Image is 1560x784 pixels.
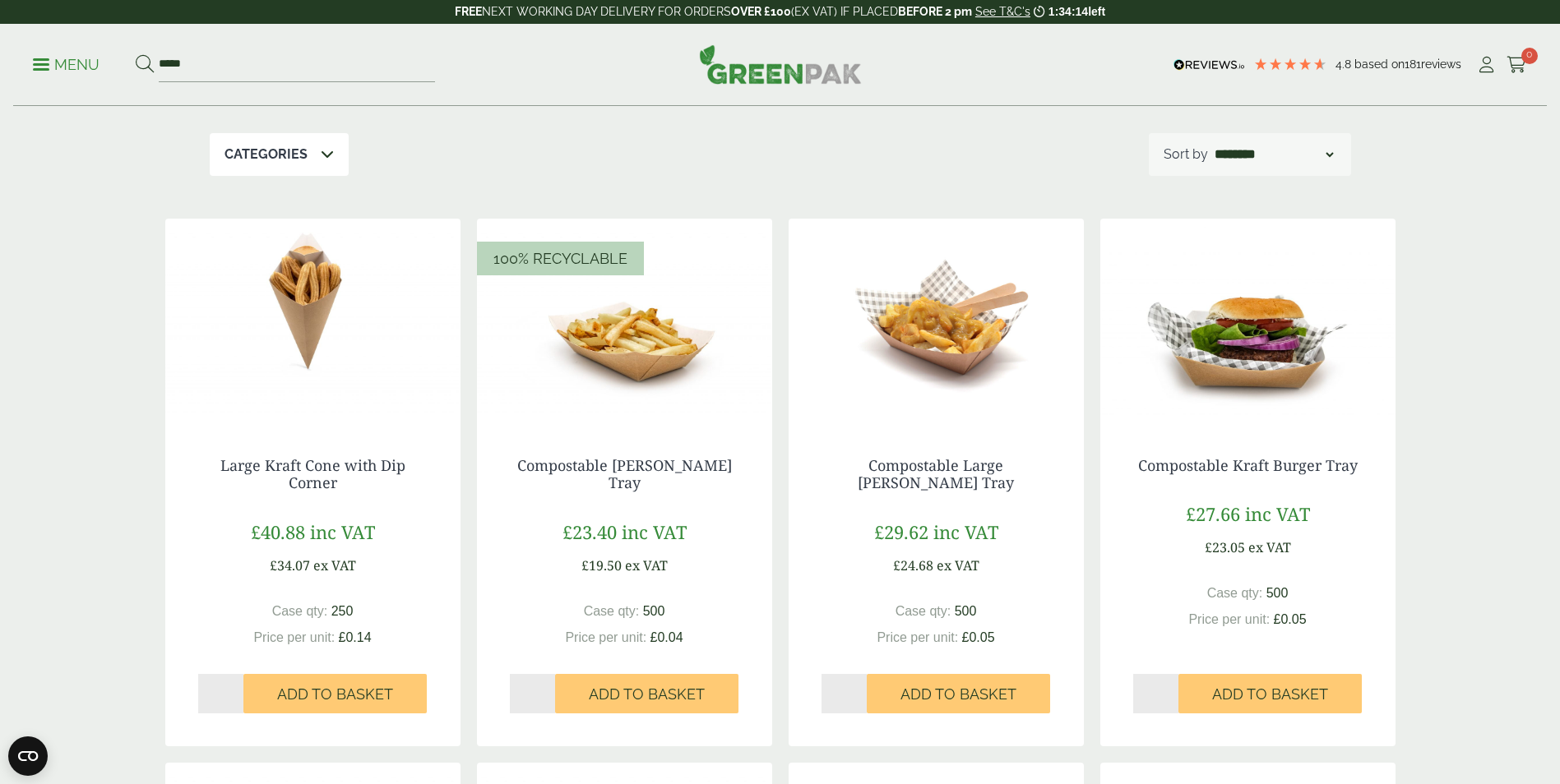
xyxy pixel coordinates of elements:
[937,556,979,574] span: ex VAT
[933,519,998,544] span: inc VAT
[1211,145,1336,164] select: Shop order
[893,556,933,574] span: £24.68
[493,250,627,267] span: 100% Recyclable
[731,5,791,18] strong: OVER £100
[517,455,732,493] a: Compostable [PERSON_NAME] Tray
[1266,586,1289,600] span: 500
[1164,145,1208,164] p: Sort by
[1248,538,1291,556] span: ex VAT
[339,630,372,644] span: £0.14
[1207,586,1263,600] span: Case qty:
[251,519,305,544] span: £40.88
[1507,53,1527,77] a: 0
[243,674,427,713] button: Add to Basket
[1173,59,1245,71] img: REVIEWS.io
[1178,674,1362,713] button: Add to Basket
[310,519,375,544] span: inc VAT
[1138,455,1358,475] a: Compostable Kraft Burger Tray
[858,455,1014,493] a: Compostable Large [PERSON_NAME] Tray
[455,5,482,18] strong: FREE
[1205,538,1245,556] span: £23.05
[898,5,972,18] strong: BEFORE 2 pm
[1476,57,1497,73] i: My Account
[877,630,958,644] span: Price per unit:
[1100,219,1396,424] img: IMG_5665
[625,556,668,574] span: ex VAT
[33,55,100,71] a: Menu
[581,556,622,574] span: £19.50
[622,519,687,544] span: inc VAT
[165,219,461,424] img: Large Kraft Cone With Contents (Churros) Frontal
[1521,48,1538,64] span: 0
[477,219,772,424] img: chip tray
[562,519,617,544] span: £23.40
[955,604,977,618] span: 500
[565,630,646,644] span: Price per unit:
[1088,5,1105,18] span: left
[1507,57,1527,73] i: Cart
[1245,501,1310,526] span: inc VAT
[1186,501,1240,526] span: £27.66
[220,455,405,493] a: Large Kraft Cone with Dip Corner
[277,685,393,703] span: Add to Basket
[589,685,705,703] span: Add to Basket
[643,604,665,618] span: 500
[270,556,310,574] span: £34.07
[1048,5,1088,18] span: 1:34:14
[555,674,738,713] button: Add to Basket
[1354,58,1405,71] span: Based on
[1405,58,1421,71] span: 181
[272,604,328,618] span: Case qty:
[33,55,100,75] p: Menu
[896,604,951,618] span: Case qty:
[225,145,308,164] p: Categories
[1188,612,1270,626] span: Price per unit:
[1274,612,1307,626] span: £0.05
[584,604,640,618] span: Case qty:
[699,44,862,84] img: GreenPak Supplies
[8,736,48,776] button: Open CMP widget
[313,556,356,574] span: ex VAT
[650,630,683,644] span: £0.04
[1335,58,1354,71] span: 4.8
[331,604,354,618] span: 250
[789,219,1084,424] img: Large Kraft Chip Tray with Chips and Curry 5430021A
[975,5,1030,18] a: See T&C's
[874,519,928,544] span: £29.62
[253,630,335,644] span: Price per unit:
[1421,58,1461,71] span: reviews
[1253,57,1327,71] div: 4.78 Stars
[867,674,1050,713] button: Add to Basket
[1212,685,1328,703] span: Add to Basket
[962,630,995,644] span: £0.05
[900,685,1016,703] span: Add to Basket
